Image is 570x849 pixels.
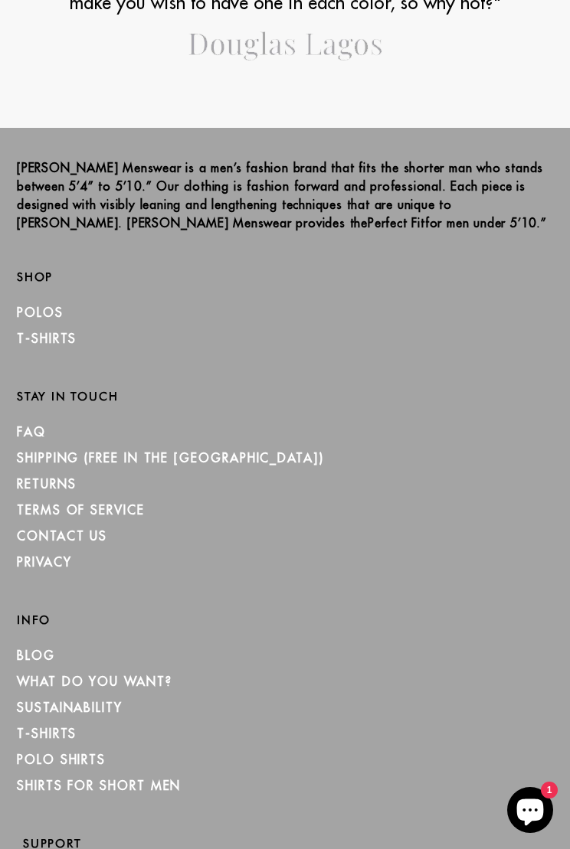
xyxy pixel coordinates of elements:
a: TERMS OF SERVICE [17,502,145,518]
a: Polos [17,305,64,320]
h2: Shop [17,270,553,284]
a: What Do You Want? [17,674,172,689]
h2: Info [17,613,553,627]
a: FAQ [17,424,46,439]
a: SHIPPING (Free in the [GEOGRAPHIC_DATA]) [17,450,324,465]
inbox-online-store-chat: Shopify online store chat [503,787,558,837]
p: [PERSON_NAME] Menswear is a men’s fashion brand that fits the shorter man who stands between 5’4”... [17,158,553,232]
h2: Stay in Touch [17,390,553,403]
a: Polo Shirts [17,752,106,767]
a: PRIVACY [17,554,71,570]
a: Sustainability [17,700,123,715]
img: logo-scroll2_1024x1024.png [188,31,382,61]
a: T-Shirts [17,331,77,346]
a: Blog [17,648,55,663]
a: T-Shirts [17,726,77,741]
strong: Perfect Fit [368,215,425,230]
a: RETURNS [17,476,76,491]
a: Shirts for Short Men [17,778,181,793]
a: CONTACT US [17,528,107,544]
